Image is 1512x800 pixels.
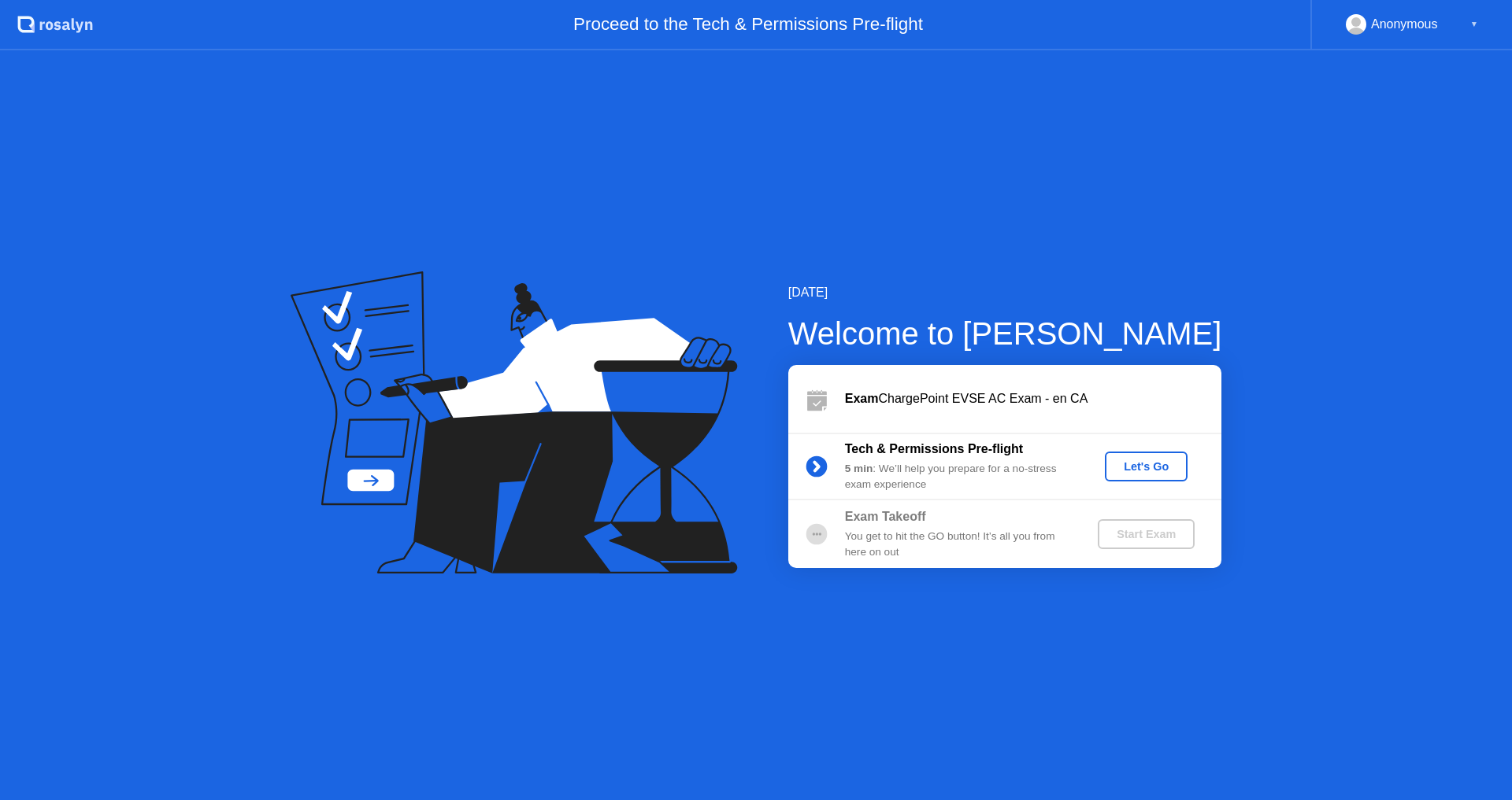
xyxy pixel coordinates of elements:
div: ▼ [1470,14,1478,35]
div: ChargePoint EVSE AC Exam - en CA [845,389,1221,408]
div: You get to hit the GO button! It’s all you from here on out [845,529,1072,561]
button: Start Exam [1098,519,1195,549]
b: Exam Takeoff [845,510,926,523]
div: : We’ll help you prepare for a no-stress exam experience [845,461,1072,493]
div: Welcome to [PERSON_NAME] [788,310,1222,357]
b: Exam [845,392,879,405]
div: Let's Go [1111,460,1181,473]
div: Anonymous [1371,14,1438,35]
button: Let's Go [1105,452,1188,481]
b: Tech & Permissions Pre-flight [845,442,1023,455]
div: [DATE] [788,283,1222,302]
div: Start Exam [1104,528,1188,540]
b: 5 min [845,463,873,474]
